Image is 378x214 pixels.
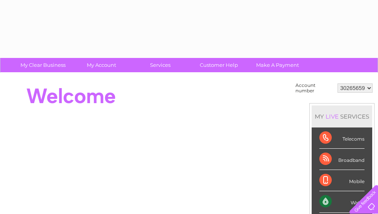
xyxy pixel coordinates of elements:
a: Customer Help [187,58,251,72]
div: LIVE [324,113,340,120]
td: Account number [294,81,336,95]
a: Services [128,58,192,72]
a: Make A Payment [246,58,309,72]
div: Water [319,191,364,212]
div: Broadband [319,149,364,170]
div: MY SERVICES [312,105,372,127]
a: My Account [70,58,133,72]
div: Telecoms [319,127,364,149]
a: My Clear Business [11,58,75,72]
div: Mobile [319,170,364,191]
